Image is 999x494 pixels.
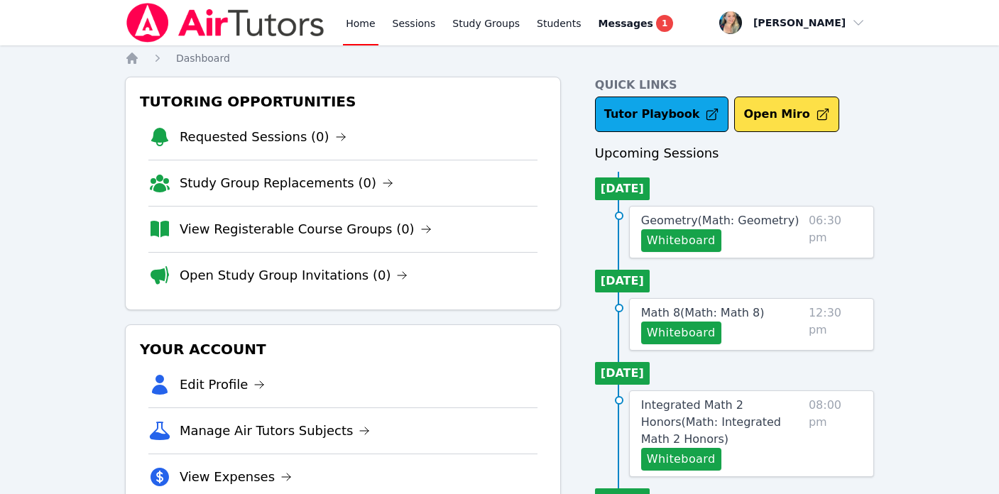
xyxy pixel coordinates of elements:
a: View Registerable Course Groups (0) [180,219,432,239]
span: Dashboard [176,53,230,64]
h4: Quick Links [595,77,874,94]
nav: Breadcrumb [125,51,874,65]
li: [DATE] [595,362,650,385]
span: 06:30 pm [809,212,862,252]
a: Geometry(Math: Geometry) [641,212,799,229]
a: Manage Air Tutors Subjects [180,421,371,441]
img: Air Tutors [125,3,326,43]
span: 12:30 pm [809,304,862,344]
span: Geometry ( Math: Geometry ) [641,214,799,227]
a: Study Group Replacements (0) [180,173,393,193]
button: Whiteboard [641,322,721,344]
a: Tutor Playbook [595,97,729,132]
span: Integrated Math 2 Honors ( Math: Integrated Math 2 Honors ) [641,398,781,446]
a: View Expenses [180,467,292,487]
button: Open Miro [734,97,839,132]
li: [DATE] [595,270,650,292]
a: Integrated Math 2 Honors(Math: Integrated Math 2 Honors) [641,397,803,448]
h3: Upcoming Sessions [595,143,874,163]
span: Messages [599,16,653,31]
a: Dashboard [176,51,230,65]
button: Whiteboard [641,229,721,252]
a: Requested Sessions (0) [180,127,346,147]
span: 1 [656,15,673,32]
a: Open Study Group Invitations (0) [180,265,408,285]
button: Whiteboard [641,448,721,471]
span: Math 8 ( Math: Math 8 ) [641,306,765,319]
h3: Your Account [137,336,549,362]
span: 08:00 pm [809,397,862,471]
a: Math 8(Math: Math 8) [641,304,765,322]
h3: Tutoring Opportunities [137,89,549,114]
li: [DATE] [595,177,650,200]
a: Edit Profile [180,375,266,395]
